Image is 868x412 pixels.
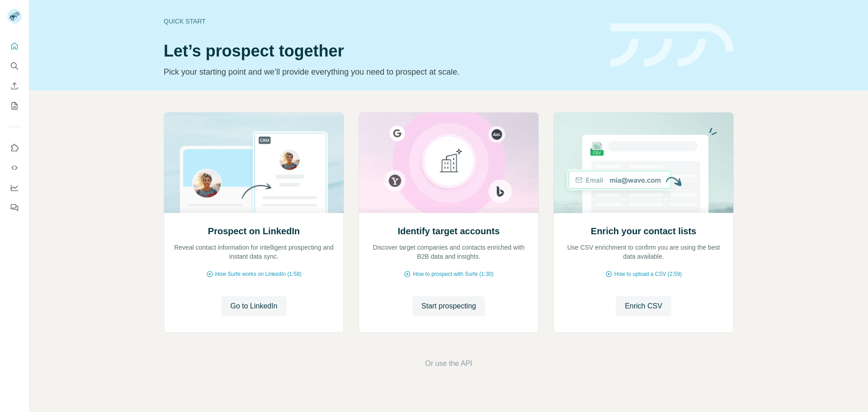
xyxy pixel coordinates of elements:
p: Reveal contact information for intelligent prospecting and instant data sync. [173,243,335,261]
button: Dashboard [7,180,22,196]
button: Use Surfe on LinkedIn [7,140,22,156]
button: Enrich CSV [616,296,671,316]
span: Start prospecting [421,301,476,312]
span: Enrich CSV [625,301,662,312]
h2: Identify target accounts [398,225,500,237]
p: Pick your starting point and we’ll provide everything you need to prospect at scale. [164,66,599,78]
img: banner [610,24,734,67]
p: Discover target companies and contacts enriched with B2B data and insights. [368,243,529,261]
span: Go to LinkedIn [230,301,277,312]
button: Feedback [7,199,22,216]
button: Quick start [7,38,22,54]
h2: Enrich your contact lists [591,225,696,237]
h2: Prospect on LinkedIn [208,225,300,237]
button: Go to LinkedIn [221,296,286,316]
button: Or use the API [425,358,472,369]
button: Use Surfe API [7,160,22,176]
h1: Let’s prospect together [164,42,599,60]
button: Search [7,58,22,74]
span: How to upload a CSV (2:59) [614,270,682,278]
img: Enrich your contact lists [553,113,734,213]
button: Enrich CSV [7,78,22,94]
span: How to prospect with Surfe (1:30) [413,270,493,278]
img: Identify target accounts [359,113,539,213]
button: My lists [7,98,22,114]
div: Quick start [164,17,599,26]
p: Use CSV enrichment to confirm you are using the best data available. [563,243,724,261]
span: How Surfe works on LinkedIn (1:58) [215,270,302,278]
img: Prospect on LinkedIn [164,113,344,213]
button: Start prospecting [412,296,485,316]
